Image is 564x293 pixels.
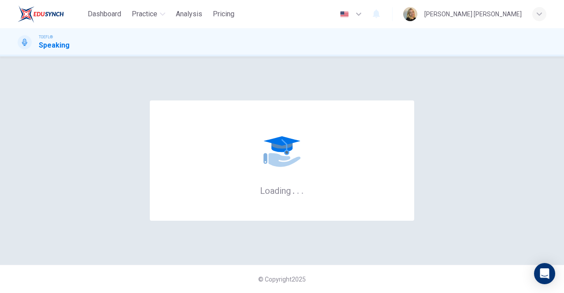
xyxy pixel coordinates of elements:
a: EduSynch logo [18,5,84,23]
button: Practice [128,6,169,22]
img: Profile picture [403,7,417,21]
div: Open Intercom Messenger [534,263,555,284]
button: Pricing [209,6,238,22]
h6: Loading [260,185,304,196]
button: Dashboard [84,6,125,22]
h6: . [292,182,295,197]
h1: Speaking [39,40,70,51]
img: EduSynch logo [18,5,64,23]
div: [PERSON_NAME] [PERSON_NAME] [424,9,522,19]
h6: . [297,182,300,197]
span: © Copyright 2025 [258,276,306,283]
span: Pricing [213,9,234,19]
span: Practice [132,9,157,19]
span: Analysis [176,9,202,19]
img: en [339,11,350,18]
h6: . [301,182,304,197]
button: Analysis [172,6,206,22]
span: TOEFL® [39,34,53,40]
span: Dashboard [88,9,121,19]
